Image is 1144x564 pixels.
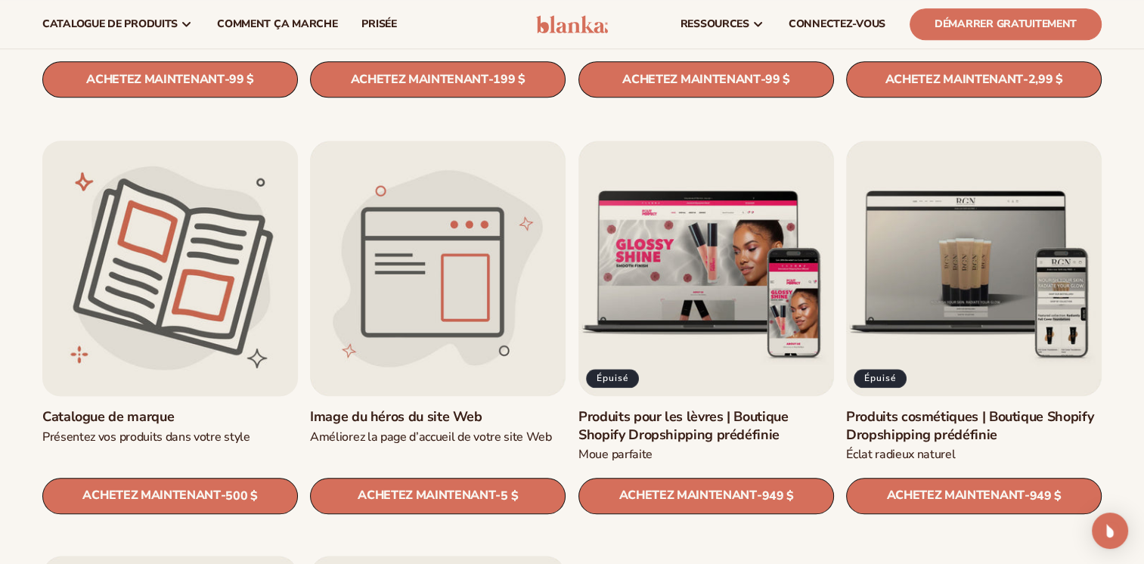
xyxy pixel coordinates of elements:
[886,488,1024,503] span: ACHETEZ MAINTENANT
[910,8,1102,40] a: Démarrer gratuitement
[310,477,566,513] a: ACHETEZ MAINTENANT- 5 $
[42,408,298,426] a: Catalogue de marque
[501,488,518,503] span: 5 $
[885,73,1022,87] span: ACHETEZ MAINTENANT
[310,408,566,426] a: Image du héros du site Web
[217,18,337,30] span: Comment ça marche
[622,73,760,87] span: ACHETEZ MAINTENANT
[351,73,488,87] span: ACHETEZ MAINTENANT
[846,408,1102,444] a: Produits cosmétiques | Boutique Shopify Dropshipping prédéfinie
[358,488,495,503] span: ACHETEZ MAINTENANT
[619,488,756,503] span: ACHETEZ MAINTENANT
[225,488,257,503] span: 500 $
[42,477,298,513] a: ACHETEZ MAINTENANT- 500 $
[42,62,298,98] a: ACHETEZ MAINTENANT- 99 $
[494,73,525,88] span: 199 $
[789,18,885,30] span: CONNECTEZ-VOUS
[578,477,834,513] a: ACHETEZ MAINTENANT- 949 $
[82,488,220,503] span: ACHETEZ MAINTENANT
[761,488,793,503] span: 949 $
[681,18,749,30] span: ressources
[578,62,834,98] a: ACHETEZ MAINTENANT- 99 $
[1029,488,1061,503] span: 949 $
[765,73,790,88] span: 99 $
[310,62,566,98] a: ACHETEZ MAINTENANT- 199 $
[86,73,224,87] span: ACHETEZ MAINTENANT
[578,408,834,444] a: Produits pour les lèvres | Boutique Shopify Dropshipping prédéfinie
[361,18,396,30] span: prisée
[1092,513,1128,549] div: Ouvrez Intercom Messenger
[846,477,1102,513] a: ACHETEZ MAINTENANT- 949 $
[846,62,1102,98] a: ACHETEZ MAINTENANT- 2,99 $
[1028,73,1062,88] span: 2,99 $
[42,18,178,30] span: Catalogue de produits
[536,15,608,33] img: logo
[229,73,254,88] span: 99 $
